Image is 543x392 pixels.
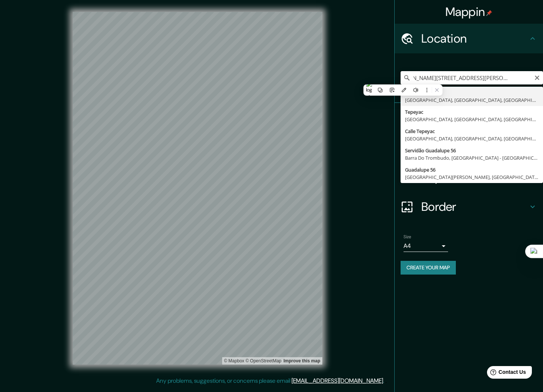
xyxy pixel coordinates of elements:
[292,377,383,385] a: [EMAIL_ADDRESS][DOMAIN_NAME]
[405,147,539,154] div: Servidão Guadalupe 56
[477,363,535,384] iframe: Help widget launcher
[405,96,539,104] div: [GEOGRAPHIC_DATA], [GEOGRAPHIC_DATA], [GEOGRAPHIC_DATA]
[405,166,539,173] div: Guadalupe 56
[401,71,543,84] input: Pick your city or area
[405,154,539,162] div: Barra Do Trombudo, [GEOGRAPHIC_DATA] - [GEOGRAPHIC_DATA], [GEOGRAPHIC_DATA]
[405,108,539,116] div: Tepeyac
[246,358,282,363] a: OpenStreetMap
[421,170,528,185] h4: Layout
[421,199,528,214] h4: Border
[224,358,244,363] a: Mapbox
[395,24,543,53] div: Location
[395,192,543,222] div: Border
[395,133,543,162] div: Style
[405,116,539,123] div: [GEOGRAPHIC_DATA], [GEOGRAPHIC_DATA], [GEOGRAPHIC_DATA]
[156,376,384,385] p: Any problems, suggestions, or concerns please email .
[405,127,539,135] div: Calle Tepeyac
[395,103,543,133] div: Pins
[401,261,456,275] button: Create your map
[404,234,411,240] label: Size
[395,162,543,192] div: Layout
[283,358,320,363] a: Map feedback
[405,173,539,181] div: [GEOGRAPHIC_DATA][PERSON_NAME], [GEOGRAPHIC_DATA][PERSON_NAME] 3070000, [GEOGRAPHIC_DATA]
[534,74,540,81] button: Clear
[421,31,528,46] h4: Location
[405,89,539,96] div: Carlota
[405,135,539,142] div: [GEOGRAPHIC_DATA], [GEOGRAPHIC_DATA], [GEOGRAPHIC_DATA]
[385,376,387,385] div: .
[384,376,385,385] div: .
[404,240,448,252] div: A4
[486,10,492,16] img: pin-icon.png
[445,4,493,19] h4: Mappin
[73,12,322,365] canvas: Map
